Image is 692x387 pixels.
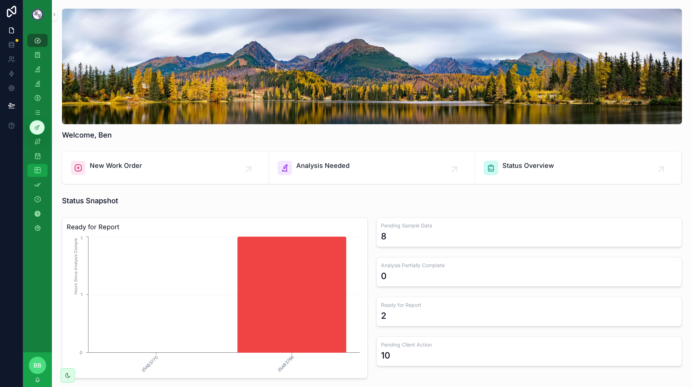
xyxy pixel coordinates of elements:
tspan: 1 [81,235,83,241]
span: BB [34,361,41,370]
a: Status Overview [475,152,682,184]
h3: Ready for Report [67,222,363,232]
div: chart [67,235,363,374]
span: Status Overview [502,161,554,171]
a: Analysis Needed [269,152,475,184]
div: 0 [381,270,387,282]
h1: Welcome, Ben [62,130,112,140]
h3: Analysis Partially Complete [381,262,677,269]
h1: Status Snapshot [62,196,118,206]
tspan: 1 [81,292,83,297]
h3: Pending Client Action [381,341,677,348]
img: App logo [32,9,43,20]
span: Analysis Needed [296,161,350,171]
h3: Ready for Report [381,301,677,309]
a: New Work Order [62,152,269,184]
div: scrollable content [23,29,52,244]
span: New Work Order [90,161,142,171]
tspan: Hours Since Analysis Comple [73,238,78,295]
tspan: 0 [80,350,83,355]
tspan: 25AB3770 [140,355,159,373]
div: 10 [381,350,390,361]
tspan: 25AB3766 [276,355,295,373]
div: 8 [381,231,386,242]
div: 2 [381,310,386,322]
h3: Pending Sample Data [381,222,677,229]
